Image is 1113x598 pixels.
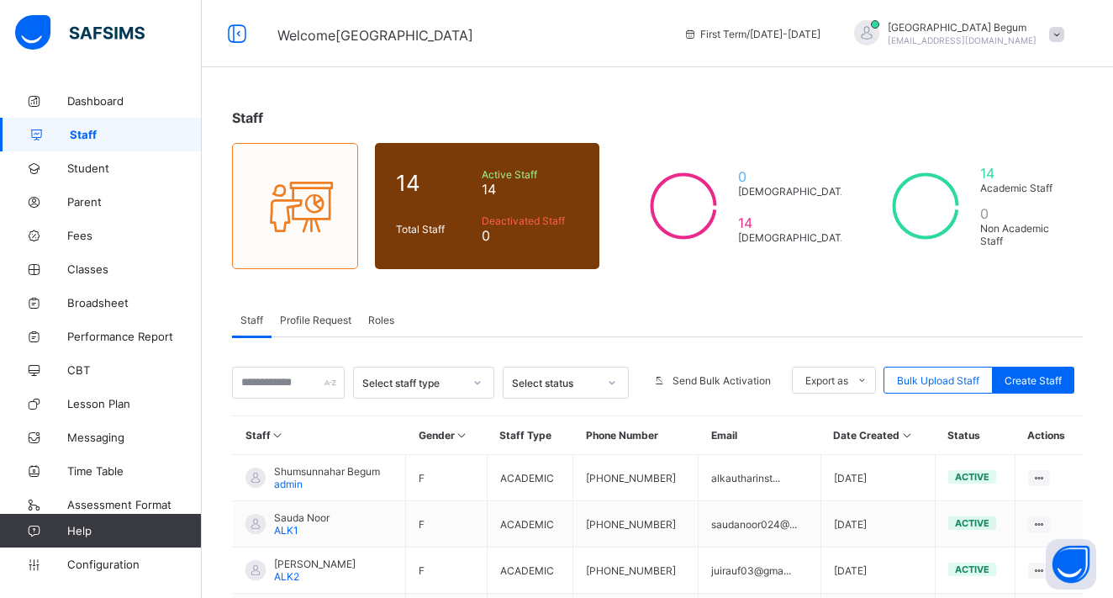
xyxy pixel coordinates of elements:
[482,181,579,198] span: 14
[67,161,202,175] span: Student
[738,214,851,231] span: 14
[955,471,989,483] span: active
[482,227,579,244] span: 0
[980,165,1062,182] span: 14
[955,517,989,529] span: active
[67,431,202,444] span: Messaging
[487,455,572,501] td: ACADEMIC
[274,524,298,537] span: ALK1
[406,548,488,594] td: F
[699,455,821,501] td: alkautharinst...
[406,455,488,501] td: F
[980,182,1062,194] span: Academic Staff
[820,455,935,501] td: [DATE]
[573,501,699,548] td: [PHONE_NUMBER]
[482,214,579,227] span: Deactivated Staff
[573,455,699,501] td: [PHONE_NUMBER]
[487,501,572,548] td: ACADEMIC
[573,548,699,594] td: [PHONE_NUMBER]
[274,511,330,524] span: Sauda Noor
[888,35,1037,45] span: [EMAIL_ADDRESS][DOMAIN_NAME]
[935,416,1015,455] th: Status
[70,128,202,141] span: Staff
[67,296,202,310] span: Broadsheet
[406,501,488,548] td: F
[699,501,821,548] td: saudanoor024@...
[67,498,202,511] span: Assessment Format
[271,429,285,442] i: Sort in Ascending Order
[820,501,935,548] td: [DATE]
[67,397,202,410] span: Lesson Plan
[240,314,263,326] span: Staff
[392,219,477,240] div: Total Staff
[1046,539,1096,590] button: Open asap
[699,548,821,594] td: juirauf03@gma...
[274,570,299,583] span: ALK2
[980,222,1062,247] span: Non Academic Staff
[274,558,356,570] span: [PERSON_NAME]
[888,21,1037,34] span: [GEOGRAPHIC_DATA] Begum
[406,416,488,455] th: Gender
[67,363,202,377] span: CBT
[274,478,303,490] span: admin
[482,168,579,181] span: Active Staff
[277,27,473,44] span: Welcome [GEOGRAPHIC_DATA]
[274,465,380,478] span: Shumsunnahar Begum
[15,15,145,50] img: safsims
[362,377,463,389] div: Select staff type
[805,374,848,387] span: Export as
[67,524,201,537] span: Help
[280,314,351,326] span: Profile Request
[487,416,572,455] th: Staff Type
[897,374,979,387] span: Bulk Upload Staff
[368,314,394,326] span: Roles
[67,94,202,108] span: Dashboard
[232,109,263,126] span: Staff
[67,262,202,276] span: Classes
[396,170,473,196] span: 14
[67,464,202,478] span: Time Table
[980,205,1062,222] span: 0
[738,168,851,185] span: 0
[673,374,771,387] span: Send Bulk Activation
[738,185,851,198] span: [DEMOGRAPHIC_DATA]
[487,548,572,594] td: ACADEMIC
[738,231,851,244] span: [DEMOGRAPHIC_DATA]
[820,416,935,455] th: Date Created
[67,195,202,209] span: Parent
[573,416,699,455] th: Phone Number
[455,429,469,442] i: Sort in Ascending Order
[233,416,406,455] th: Staff
[837,20,1073,48] div: Shumsunnahar Begum
[955,564,989,575] span: active
[67,330,202,343] span: Performance Report
[899,429,914,442] i: Sort in Ascending Order
[67,558,201,571] span: Configuration
[1015,416,1083,455] th: Actions
[1005,374,1062,387] span: Create Staff
[699,416,821,455] th: Email
[67,229,202,242] span: Fees
[683,28,820,40] span: session/term information
[512,377,598,389] div: Select status
[820,548,935,594] td: [DATE]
